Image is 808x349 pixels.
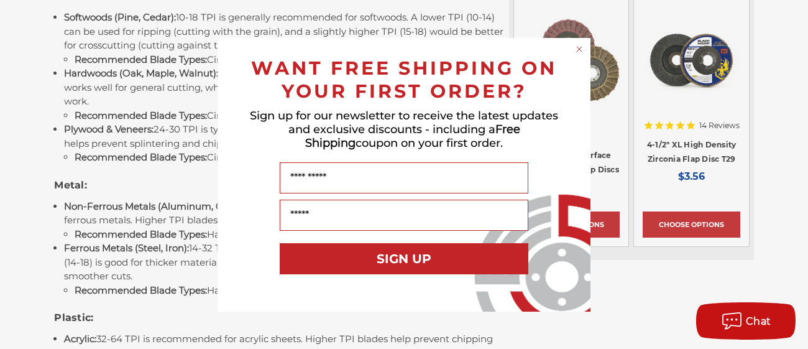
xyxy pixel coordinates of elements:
button: Close dialog [573,43,585,55]
span: Sign up for our newsletter to receive the latest updates and exclusive discounts - including a co... [250,109,558,150]
button: SIGN UP [280,243,528,274]
span: WANT FREE SHIPPING ON YOUR FIRST ORDER? [251,57,557,103]
span: Chat [746,315,771,327]
span: Free Shipping [305,123,520,150]
button: Chat [696,302,796,340]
